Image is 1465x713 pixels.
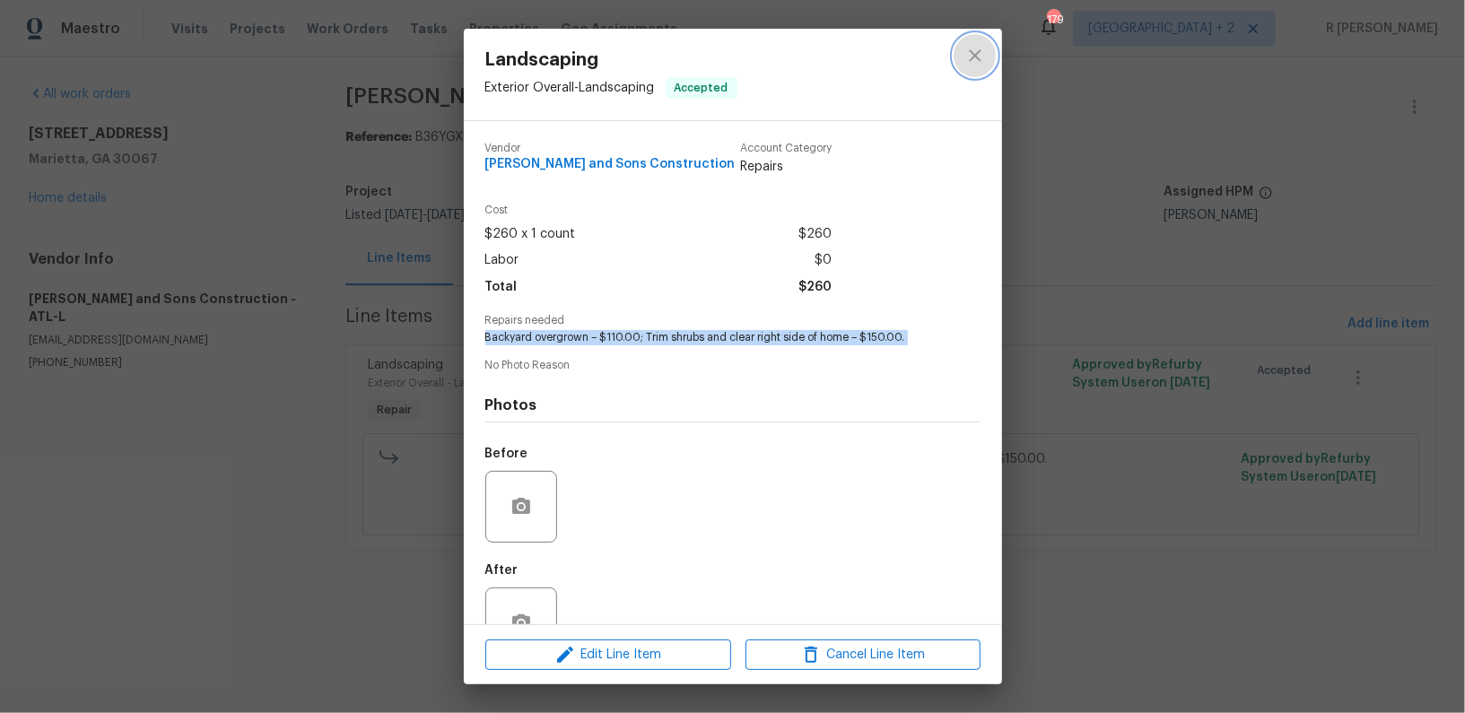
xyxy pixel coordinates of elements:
[485,564,519,577] h5: After
[485,158,736,171] span: [PERSON_NAME] and Sons Construction
[667,79,736,97] span: Accepted
[485,204,832,216] span: Cost
[1047,11,1060,29] div: 179
[485,274,518,300] span: Total
[485,396,981,414] h4: Photos
[740,143,832,154] span: Account Category
[485,222,576,248] span: $260 x 1 count
[491,644,726,666] span: Edit Line Item
[751,644,975,666] span: Cancel Line Item
[485,360,981,371] span: No Photo Reason
[746,639,981,671] button: Cancel Line Item
[485,330,931,345] span: Backyard overgrown – $110.00; Trim shrubs and clear right side of home – $150.00.
[485,143,736,154] span: Vendor
[740,158,832,176] span: Repairs
[485,82,655,94] span: Exterior Overall - Landscaping
[485,448,528,460] h5: Before
[485,315,981,326] span: Repairs needed
[815,248,832,274] span: $0
[485,248,519,274] span: Labor
[954,34,997,77] button: close
[485,639,731,671] button: Edit Line Item
[485,50,737,70] span: Landscaping
[798,274,832,300] span: $260
[798,222,832,248] span: $260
